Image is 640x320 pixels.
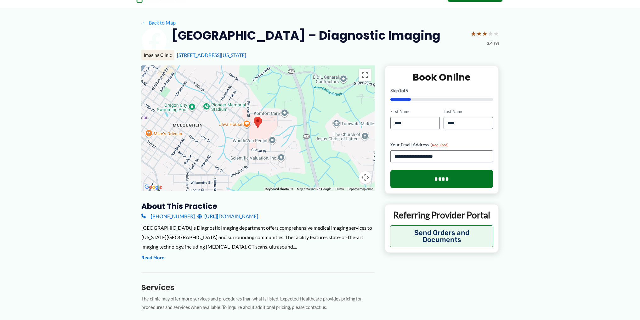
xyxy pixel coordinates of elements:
[390,225,494,247] button: Send Orders and Documents
[141,223,375,251] div: [GEOGRAPHIC_DATA]'s Diagnostic Imaging department offers comprehensive medical imaging services t...
[141,283,375,292] h3: Services
[141,201,375,211] h3: About this practice
[405,88,408,93] span: 5
[399,88,401,93] span: 1
[482,28,488,39] span: ★
[141,295,375,312] p: The clinic may offer more services and procedures than what is listed. Expected Healthcare provid...
[141,20,147,25] span: ←
[141,254,164,262] button: Read More
[444,109,493,115] label: Last Name
[390,209,494,221] p: Referring Provider Portal
[143,183,164,191] a: Open this area in Google Maps (opens a new window)
[390,142,493,148] label: Your Email Address
[348,187,373,191] a: Report a map error
[390,109,440,115] label: First Name
[359,171,371,184] button: Map camera controls
[172,28,440,43] h2: [GEOGRAPHIC_DATA] – Diagnostic Imaging
[141,50,174,60] div: Imaging Clinic
[487,39,493,48] span: 3.4
[141,18,176,27] a: ←Back to Map
[493,28,499,39] span: ★
[431,143,449,147] span: (Required)
[471,28,476,39] span: ★
[359,69,371,81] button: Toggle fullscreen view
[143,183,164,191] img: Google
[335,187,344,191] a: Terms (opens in new tab)
[141,211,195,221] a: [PHONE_NUMBER]
[390,88,493,93] p: Step of
[390,71,493,83] h2: Book Online
[177,52,246,58] a: [STREET_ADDRESS][US_STATE]
[297,187,331,191] span: Map data ©2025 Google
[476,28,482,39] span: ★
[488,28,493,39] span: ★
[494,39,499,48] span: (9)
[197,211,258,221] a: [URL][DOMAIN_NAME]
[265,187,293,191] button: Keyboard shortcuts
